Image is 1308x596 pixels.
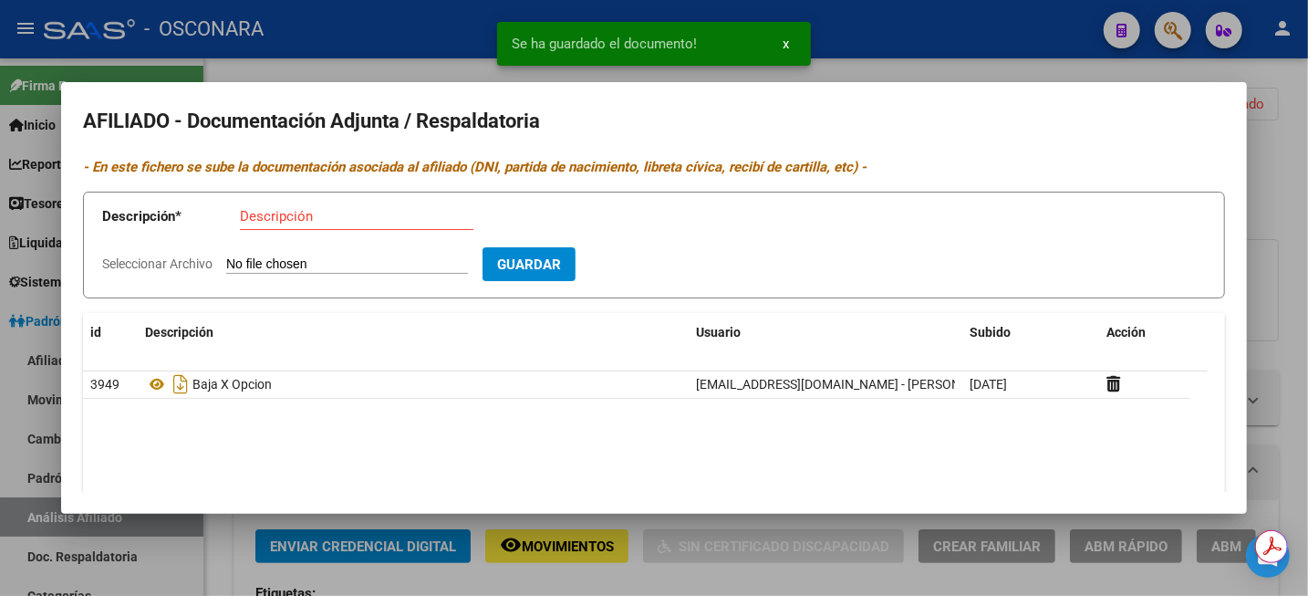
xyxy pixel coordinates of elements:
[696,325,741,340] span: Usuario
[90,377,119,392] span: 3949
[138,313,689,352] datatable-header-cell: Descripción
[90,325,101,340] span: id
[102,256,213,271] span: Seleccionar Archivo
[962,313,1099,352] datatable-header-cell: Subido
[512,35,697,53] span: Se ha guardado el documento!
[783,36,789,52] span: x
[192,377,272,392] span: Baja X Opcion
[696,377,1005,392] span: [EMAIL_ADDRESS][DOMAIN_NAME] - [PERSON_NAME]
[689,313,962,352] datatable-header-cell: Usuario
[145,325,213,340] span: Descripción
[1106,325,1146,340] span: Acción
[1246,534,1290,578] div: Open Intercom Messenger
[970,325,1011,340] span: Subido
[1099,313,1190,352] datatable-header-cell: Acción
[83,313,138,352] datatable-header-cell: id
[497,256,561,273] span: Guardar
[970,377,1007,392] span: [DATE]
[83,159,867,175] i: - En este fichero se sube la documentación asociada al afiliado (DNI, partida de nacimiento, libr...
[768,27,804,60] button: x
[83,104,1225,139] h2: AFILIADO - Documentación Adjunta / Respaldatoria
[169,370,192,399] i: Descargar documento
[483,247,576,281] button: Guardar
[102,206,240,227] p: Descripción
